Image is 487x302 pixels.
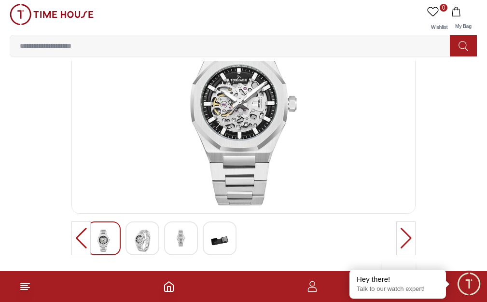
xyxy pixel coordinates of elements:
[163,281,175,292] a: Home
[10,4,94,25] img: ...
[456,271,482,297] div: Chat Widget
[95,230,112,252] img: Tornado Autonova Automatic Men's Black Dial Automatic Watch - T24303-SBSB
[134,230,151,252] img: Tornado Autonova Automatic Men's Black Dial Automatic Watch - T24303-SBSB
[425,4,449,35] a: 0Wishlist
[382,259,416,293] img: Tornado Autonova Automatic Men's Black Dial Automatic Watch - T24303-SBSB
[172,230,190,247] img: Tornado Autonova Automatic Men's Black Dial Automatic Watch - T24303-SBSB
[211,230,228,252] img: Tornado Autonova Automatic Men's Black Dial Automatic Watch - T24303-SBSB
[357,275,439,284] div: Hey there!
[71,270,382,282] h3: Tornado Autonova Automatic Men's Black Dial Automatic Watch - T24303-SBSB
[451,24,475,29] span: My Bag
[427,25,451,30] span: Wishlist
[449,4,477,35] button: My Bag
[440,4,447,12] span: 0
[357,285,439,293] p: Talk to our watch expert!
[80,13,407,206] img: Tornado Autonova Automatic Men's Black Dial Automatic Watch - T24303-SBSB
